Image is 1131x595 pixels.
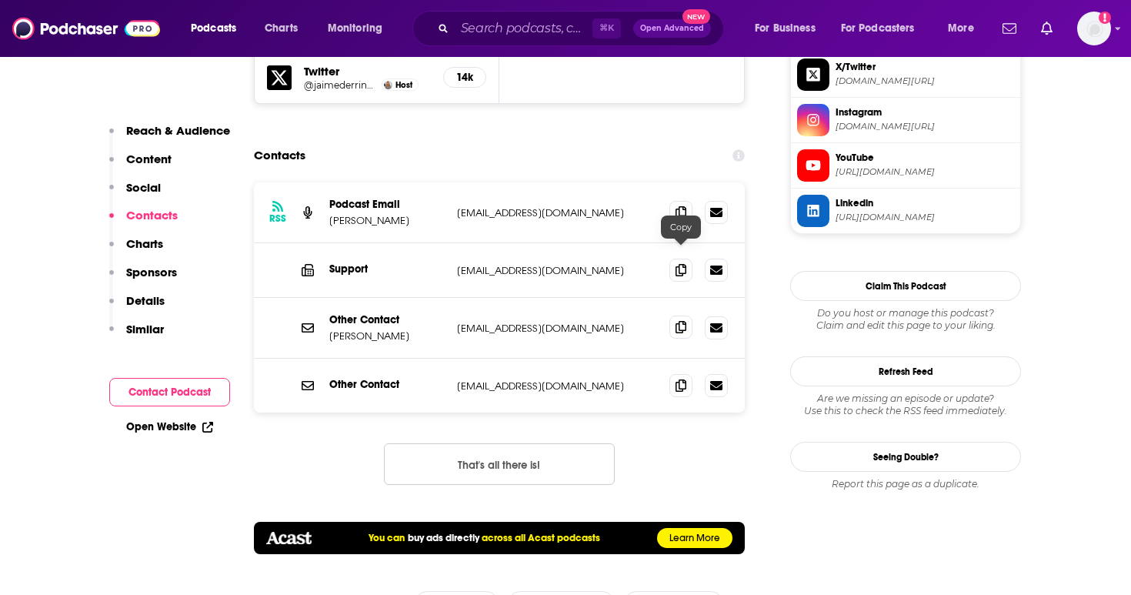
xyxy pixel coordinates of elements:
[408,532,479,544] a: buy ads directly
[1077,12,1111,45] button: Show profile menu
[836,121,1014,132] span: instagram.com/cleverpodcast
[266,532,312,544] img: acastlogo
[126,208,178,222] p: Contacts
[126,123,230,138] p: Reach & Audience
[790,393,1021,417] div: Are we missing an episode or update? Use this to check the RSS feed immediately.
[937,16,993,41] button: open menu
[797,149,1014,182] a: YouTube[URL][DOMAIN_NAME]
[836,151,1014,165] span: YouTube
[369,532,599,544] h5: You can across all Acast podcasts
[384,81,392,89] img: Jaime Derringer
[109,236,163,265] button: Charts
[329,198,445,211] p: Podcast Email
[126,420,213,433] a: Open Website
[797,58,1014,91] a: X/Twitter[DOMAIN_NAME][URL]
[790,307,1021,319] span: Do you host or manage this podcast?
[797,195,1014,227] a: Linkedin[URL][DOMAIN_NAME]
[109,322,164,350] button: Similar
[836,166,1014,178] span: https://www.youtube.com/@CleverOfficial
[657,528,732,548] a: Learn More
[457,322,657,335] p: [EMAIL_ADDRESS][DOMAIN_NAME]
[948,18,974,39] span: More
[592,18,621,38] span: ⌘ K
[329,329,445,343] p: [PERSON_NAME]
[682,9,710,24] span: New
[126,180,161,195] p: Social
[255,16,307,41] a: Charts
[126,265,177,279] p: Sponsors
[790,356,1021,386] button: Refresh Feed
[265,18,298,39] span: Charts
[1077,12,1111,45] span: Logged in as redsetterpr
[384,443,615,485] button: Nothing here.
[109,180,161,209] button: Social
[254,141,305,170] h2: Contacts
[304,64,431,79] h5: Twitter
[12,14,160,43] img: Podchaser - Follow, Share and Rate Podcasts
[836,196,1014,210] span: Linkedin
[1035,15,1059,42] a: Show notifications dropdown
[317,16,402,41] button: open menu
[836,60,1014,74] span: X/Twitter
[661,216,701,239] div: Copy
[457,206,657,219] p: [EMAIL_ADDRESS][DOMAIN_NAME]
[269,212,286,225] h3: RSS
[328,18,382,39] span: Monitoring
[455,16,592,41] input: Search podcasts, credits, & more...
[109,265,177,293] button: Sponsors
[457,264,657,277] p: [EMAIL_ADDRESS][DOMAIN_NAME]
[836,212,1014,223] span: https://www.linkedin.com/in/amydevers
[1077,12,1111,45] img: User Profile
[457,379,657,393] p: [EMAIL_ADDRESS][DOMAIN_NAME]
[109,208,178,236] button: Contacts
[109,293,165,322] button: Details
[191,18,236,39] span: Podcasts
[1099,12,1111,24] svg: Add a profile image
[126,293,165,308] p: Details
[329,262,445,276] p: Support
[790,307,1021,332] div: Claim and edit this page to your liking.
[109,378,230,406] button: Contact Podcast
[790,442,1021,472] a: Seeing Double?
[126,152,172,166] p: Content
[126,322,164,336] p: Similar
[329,214,445,227] p: [PERSON_NAME]
[841,18,915,39] span: For Podcasters
[109,152,172,180] button: Content
[126,236,163,251] p: Charts
[790,271,1021,301] button: Claim This Podcast
[797,104,1014,136] a: Instagram[DOMAIN_NAME][URL]
[831,16,937,41] button: open menu
[744,16,835,41] button: open menu
[836,75,1014,87] span: twitter.com/CleverPodcast
[180,16,256,41] button: open menu
[329,313,445,326] p: Other Contact
[109,123,230,152] button: Reach & Audience
[790,478,1021,490] div: Report this page as a duplicate.
[395,80,412,90] span: Host
[456,71,473,84] h5: 14k
[836,105,1014,119] span: Instagram
[329,378,445,391] p: Other Contact
[640,25,704,32] span: Open Advanced
[633,19,711,38] button: Open AdvancedNew
[304,79,378,91] a: @jaimederringer
[427,11,739,46] div: Search podcasts, credits, & more...
[996,15,1023,42] a: Show notifications dropdown
[755,18,816,39] span: For Business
